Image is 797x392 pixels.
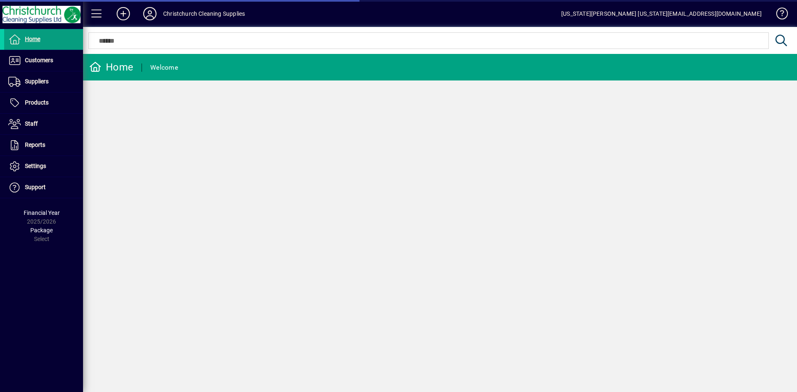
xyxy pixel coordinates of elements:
[4,135,83,156] a: Reports
[25,36,40,42] span: Home
[89,61,133,74] div: Home
[25,57,53,63] span: Customers
[24,209,60,216] span: Financial Year
[137,6,163,21] button: Profile
[25,99,49,106] span: Products
[561,7,762,20] div: [US_STATE][PERSON_NAME] [US_STATE][EMAIL_ADDRESS][DOMAIN_NAME]
[163,7,245,20] div: Christchurch Cleaning Supplies
[4,71,83,92] a: Suppliers
[110,6,137,21] button: Add
[4,114,83,134] a: Staff
[4,156,83,177] a: Settings
[4,50,83,71] a: Customers
[25,184,46,190] span: Support
[4,177,83,198] a: Support
[25,163,46,169] span: Settings
[25,120,38,127] span: Staff
[150,61,178,74] div: Welcome
[25,141,45,148] span: Reports
[4,93,83,113] a: Products
[25,78,49,85] span: Suppliers
[30,227,53,234] span: Package
[770,2,787,29] a: Knowledge Base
